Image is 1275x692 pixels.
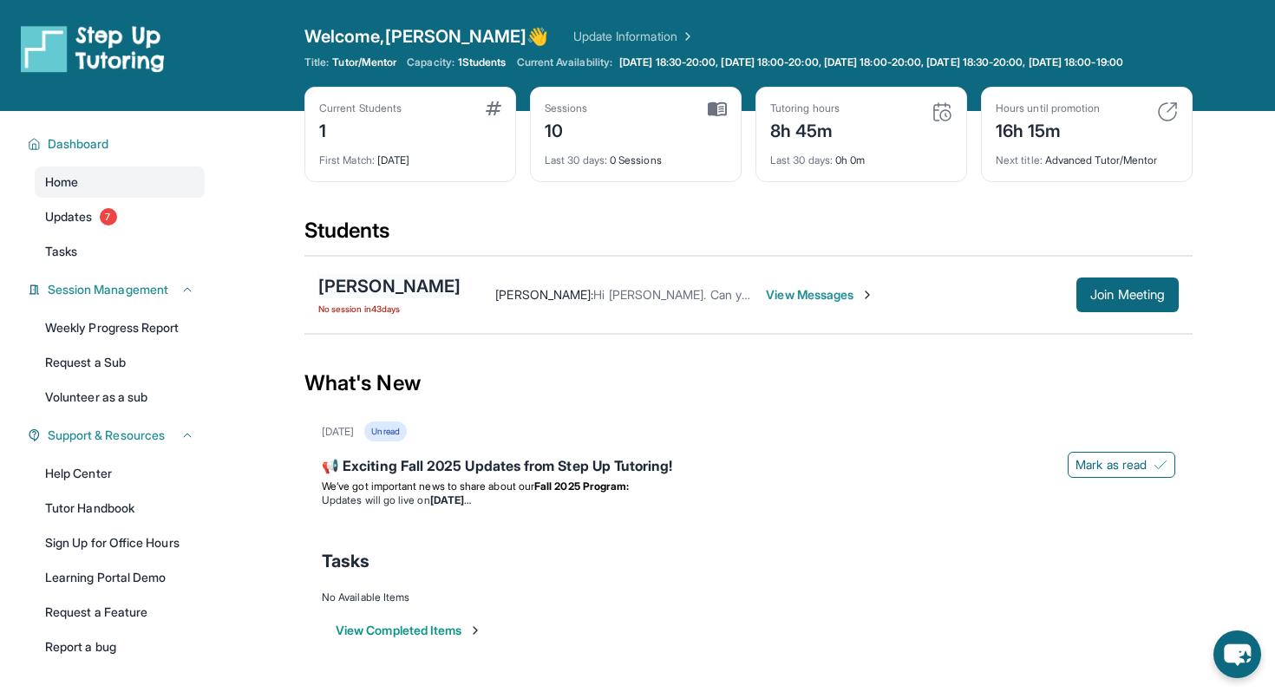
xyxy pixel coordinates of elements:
span: Support & Resources [48,427,165,444]
div: 8h 45m [770,115,840,143]
img: Chevron-Right [860,288,874,302]
strong: Fall 2025 Program: [534,480,629,493]
span: [DATE] 18:30-20:00, [DATE] 18:00-20:00, [DATE] 18:00-20:00, [DATE] 18:30-20:00, [DATE] 18:00-19:00 [619,55,1123,69]
img: logo [21,24,165,73]
a: Tutor Handbook [35,493,205,524]
a: Tasks [35,236,205,267]
span: 7 [100,208,117,225]
button: Mark as read [1068,452,1175,478]
a: Weekly Progress Report [35,312,205,343]
a: Report a bug [35,631,205,663]
div: No Available Items [322,591,1175,604]
span: Join Meeting [1090,290,1165,300]
div: Students [304,217,1193,255]
a: Sign Up for Office Hours [35,527,205,558]
span: We’ve got important news to share about our [322,480,534,493]
span: First Match : [319,153,375,166]
div: 📢 Exciting Fall 2025 Updates from Step Up Tutoring! [322,455,1175,480]
button: View Completed Items [336,622,482,639]
span: Next title : [996,153,1043,166]
span: Hi [PERSON_NAME]. Can you send me the link to meet at 6pm [DATE] [593,287,977,302]
img: Mark as read [1154,458,1167,472]
span: 1 Students [458,55,507,69]
div: Unread [364,421,406,441]
a: Request a Feature [35,597,205,628]
a: Learning Portal Demo [35,562,205,593]
div: 0 Sessions [545,143,727,167]
a: [DATE] 18:30-20:00, [DATE] 18:00-20:00, [DATE] 18:00-20:00, [DATE] 18:30-20:00, [DATE] 18:00-19:00 [616,55,1127,69]
span: View Messages [766,286,874,304]
button: chat-button [1213,630,1261,678]
div: [DATE] [322,425,354,439]
span: Mark as read [1076,456,1147,473]
button: Session Management [41,281,194,298]
div: What's New [304,345,1193,421]
div: Sessions [545,101,588,115]
span: Current Availability: [517,55,612,69]
span: Tasks [45,243,77,260]
button: Join Meeting [1076,277,1179,312]
img: card [708,101,727,117]
span: [PERSON_NAME] : [495,287,593,302]
a: Home [35,166,205,198]
span: Session Management [48,281,168,298]
a: Update Information [573,28,695,45]
span: Title: [304,55,329,69]
div: Hours until promotion [996,101,1100,115]
div: 0h 0m [770,143,952,167]
div: [PERSON_NAME] [318,274,461,298]
span: Capacity: [407,55,454,69]
a: Help Center [35,458,205,489]
span: No session in 43 days [318,302,461,316]
a: Request a Sub [35,347,205,378]
span: Tutor/Mentor [332,55,396,69]
span: Home [45,173,78,191]
div: Tutoring hours [770,101,840,115]
img: card [932,101,952,122]
div: [DATE] [319,143,501,167]
img: Chevron Right [677,28,695,45]
img: card [486,101,501,115]
span: Last 30 days : [545,153,607,166]
button: Support & Resources [41,427,194,444]
a: Updates7 [35,201,205,232]
span: Last 30 days : [770,153,833,166]
div: 10 [545,115,588,143]
img: card [1157,101,1178,122]
strong: [DATE] [430,493,471,506]
a: Volunteer as a sub [35,382,205,413]
span: Tasks [322,549,369,573]
li: Updates will go live on [322,493,1175,507]
button: Dashboard [41,135,194,153]
div: Advanced Tutor/Mentor [996,143,1178,167]
span: Dashboard [48,135,109,153]
div: Current Students [319,101,402,115]
div: 1 [319,115,402,143]
div: 16h 15m [996,115,1100,143]
span: Updates [45,208,93,225]
span: Welcome, [PERSON_NAME] 👋 [304,24,549,49]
